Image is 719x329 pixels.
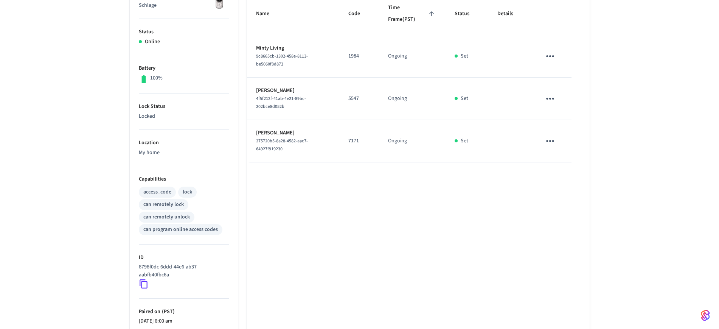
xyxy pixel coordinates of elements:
span: Name [256,8,279,20]
p: 7171 [348,137,370,145]
div: access_code [143,188,171,196]
span: 275720b5-8a28-4582-aac7-64927f919230 [256,138,308,152]
div: can program online access codes [143,226,218,234]
span: 9c8665cb-1302-458e-8113-be5060f3d872 [256,53,308,67]
p: Status [139,28,229,36]
p: Online [145,38,160,46]
p: Schlage [139,2,229,9]
img: SeamLogoGradient.69752ec5.svg [701,309,710,321]
p: 5547 [348,95,370,103]
p: [DATE] 6:00 am [139,317,229,325]
div: can remotely lock [143,201,184,209]
p: Set [461,52,468,60]
span: Code [348,8,370,20]
p: My home [139,149,229,157]
p: Minty Living [256,44,331,52]
p: Battery [139,64,229,72]
span: Status [455,8,479,20]
span: 4f5f212f-41ab-4e21-89bc-202bce8d052b [256,95,306,110]
td: Ongoing [379,35,446,78]
p: Paired on [139,308,229,316]
p: [PERSON_NAME] [256,87,331,95]
div: lock [183,188,192,196]
p: ID [139,254,229,262]
p: Set [461,137,468,145]
p: Lock Status [139,103,229,111]
span: ( PST ) [160,308,175,315]
p: Set [461,95,468,103]
p: Location [139,139,229,147]
span: Time Frame(PST) [388,2,436,26]
p: 100% [150,74,163,82]
td: Ongoing [379,120,446,162]
p: [PERSON_NAME] [256,129,331,137]
p: Capabilities [139,175,229,183]
p: Locked [139,112,229,120]
div: can remotely unlock [143,213,190,221]
p: 8798f0dc-6ddd-44e6-ab37-aabfb40fbc6a [139,263,226,279]
p: 1984 [348,52,370,60]
td: Ongoing [379,78,446,120]
span: Details [497,8,523,20]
